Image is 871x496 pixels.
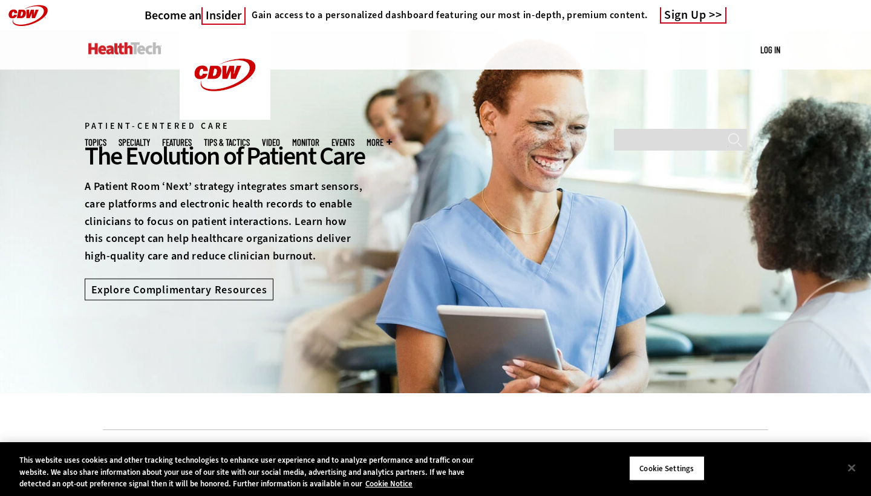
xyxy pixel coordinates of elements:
[262,138,280,147] a: Video
[292,138,319,147] a: MonITor
[246,9,648,21] a: Gain access to a personalized dashboard featuring our most in-depth, premium content.
[760,44,780,55] a: Log in
[85,140,365,172] div: The Evolution of Patient Care
[201,7,246,25] span: Insider
[252,9,648,21] h4: Gain access to a personalized dashboard featuring our most in-depth, premium content.
[760,44,780,56] div: User menu
[85,278,273,300] a: Explore Complimentary Resources
[88,42,161,54] img: Home
[85,138,106,147] span: Topics
[629,455,705,481] button: Cookie Settings
[119,138,150,147] span: Specialty
[838,454,865,481] button: Close
[85,178,365,265] p: A Patient Room ‘Next’ strategy integrates smart sensors, care platforms and electronic health rec...
[19,454,479,490] div: This website uses cookies and other tracking technologies to enhance user experience and to analy...
[162,138,192,147] a: Features
[367,138,392,147] span: More
[204,138,250,147] a: Tips & Tactics
[331,138,354,147] a: Events
[180,30,270,120] img: Home
[660,7,726,24] a: Sign Up
[365,478,413,489] a: More information about your privacy
[145,8,246,23] a: Become anInsider
[180,110,270,123] a: CDW
[145,8,246,23] h3: Become an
